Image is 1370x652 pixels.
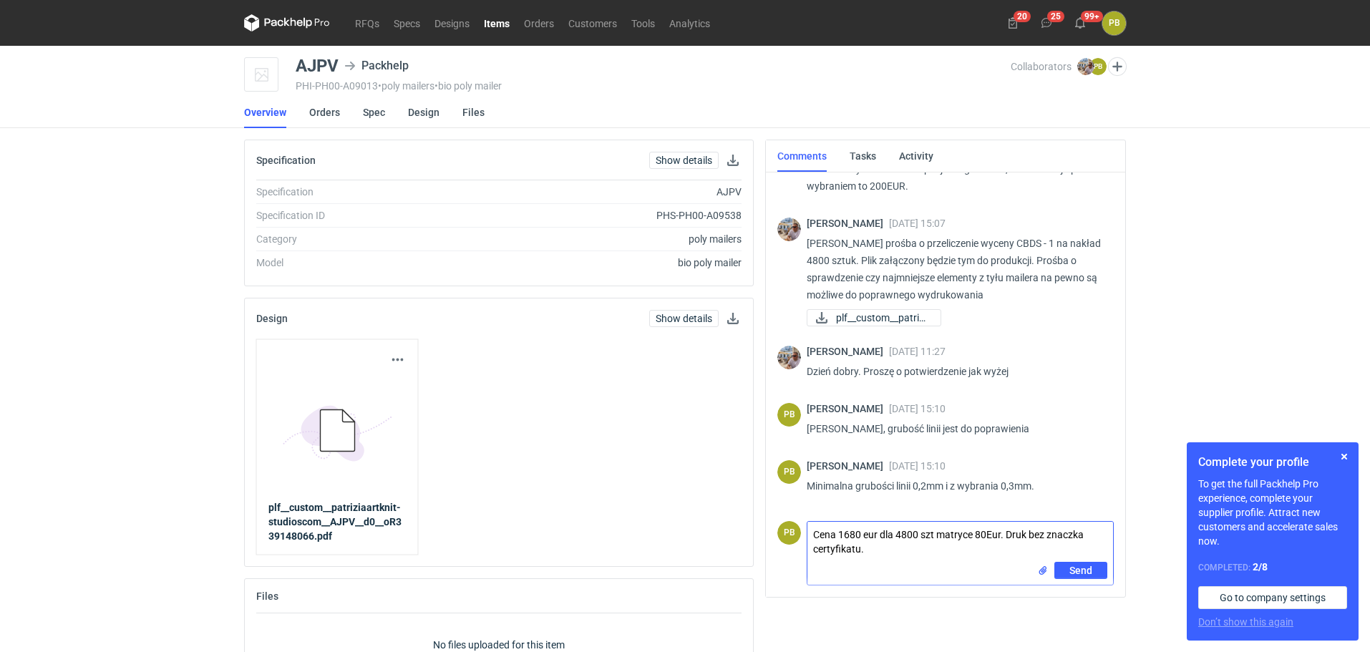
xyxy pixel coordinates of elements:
span: [PERSON_NAME] [807,346,889,357]
svg: Packhelp Pro [244,14,330,31]
a: Customers [561,14,624,31]
img: Michał Palasek [777,346,801,369]
figcaption: PB [777,403,801,427]
span: plf__custom__patrizi... [836,310,929,326]
div: bio poly mailer [450,256,742,270]
p: [PERSON_NAME] prośba o przeliczenie wyceny CBDS - 1 na nakład 4800 sztuk. Plik załączony będzie t... [807,235,1102,303]
a: Files [462,97,485,128]
button: Skip for now [1336,448,1353,465]
a: Comments [777,140,827,172]
div: Piotr Bożek [777,460,801,484]
h2: Files [256,590,278,602]
button: Download specification [724,152,742,169]
span: [PERSON_NAME] [807,218,889,229]
p: To get the full Packhelp Pro experience, complete your supplier profile. Attract new customers an... [1198,477,1347,548]
a: Overview [244,97,286,128]
a: Orders [309,97,340,128]
img: Michał Palasek [1077,58,1094,75]
h2: Design [256,313,288,324]
figcaption: PB [1089,58,1107,75]
button: Edit collaborators [1108,57,1127,76]
span: [DATE] 15:10 [889,460,946,472]
strong: plf__custom__patriziaartknit-studioscom__AJPV__d0__oR339148066.pdf [268,502,402,542]
a: Tasks [850,140,876,172]
a: Specs [387,14,427,31]
div: Packhelp [344,57,409,74]
div: Model [256,256,450,270]
h2: Specification [256,155,316,166]
a: RFQs [348,14,387,31]
a: Designs [427,14,477,31]
div: AJPV [296,57,339,74]
button: Don’t show this again [1198,615,1293,629]
span: • poly mailers [378,80,434,92]
div: PHI-PH00-A09013 [296,80,1011,92]
a: Activity [899,140,933,172]
p: [PERSON_NAME], grubość linii jest do poprawienia [807,420,1102,437]
button: 25 [1035,11,1058,34]
button: 99+ [1069,11,1092,34]
img: Michał Palasek [777,218,801,241]
a: Tools [624,14,662,31]
textarea: Cena 1680 eur dla 4800 szt matryce 80Eur. Druk bez znaczka certyfikatu. [807,522,1113,562]
div: Piotr Bożek [777,403,801,427]
figcaption: PB [777,521,801,545]
a: Design [408,97,439,128]
button: 20 [1001,11,1024,34]
button: Send [1054,562,1107,579]
span: Collaborators [1011,61,1072,72]
div: Specification ID [256,208,450,223]
p: Minimalna grubości linii 0,2mm i z wybrania 0,3mm. [807,477,1102,495]
button: Actions [389,351,407,369]
span: [PERSON_NAME] [807,460,889,472]
div: poly mailers [450,232,742,246]
strong: 2 / 8 [1253,561,1268,573]
a: Orders [517,14,561,31]
div: AJPV [450,185,742,199]
div: Piotr Bożek [777,521,801,545]
a: Download design [724,310,742,327]
span: [DATE] 15:10 [889,403,946,414]
div: PHS-PH00-A09538 [450,208,742,223]
div: Completed: [1198,560,1347,575]
span: • bio poly mailer [434,80,502,92]
span: [DATE] 11:27 [889,346,946,357]
a: Go to company settings [1198,586,1347,609]
a: plf__custom__patrizi... [807,309,941,326]
a: Items [477,14,517,31]
div: Piotr Bożek [1102,11,1126,35]
div: plf__custom__patriziaartknit-studioscom__AJPV__d0__oR339148066.pdf [807,309,941,326]
div: Specification [256,185,450,199]
a: Spec [363,97,385,128]
p: No files uploaded for this item [433,638,565,652]
a: Analytics [662,14,717,31]
button: PB [1102,11,1126,35]
span: Send [1069,565,1092,575]
div: Category [256,232,450,246]
span: [DATE] 15:07 [889,218,946,229]
h1: Complete your profile [1198,454,1347,471]
a: Show details [649,310,719,327]
p: Dzień dobry. Proszę o potwierdzenie jak wyżej [807,363,1102,380]
a: Show details [649,152,719,169]
a: plf__custom__patriziaartknit-studioscom__AJPV__d0__oR339148066.pdf [268,500,407,543]
span: [PERSON_NAME] [807,403,889,414]
figcaption: PB [777,460,801,484]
